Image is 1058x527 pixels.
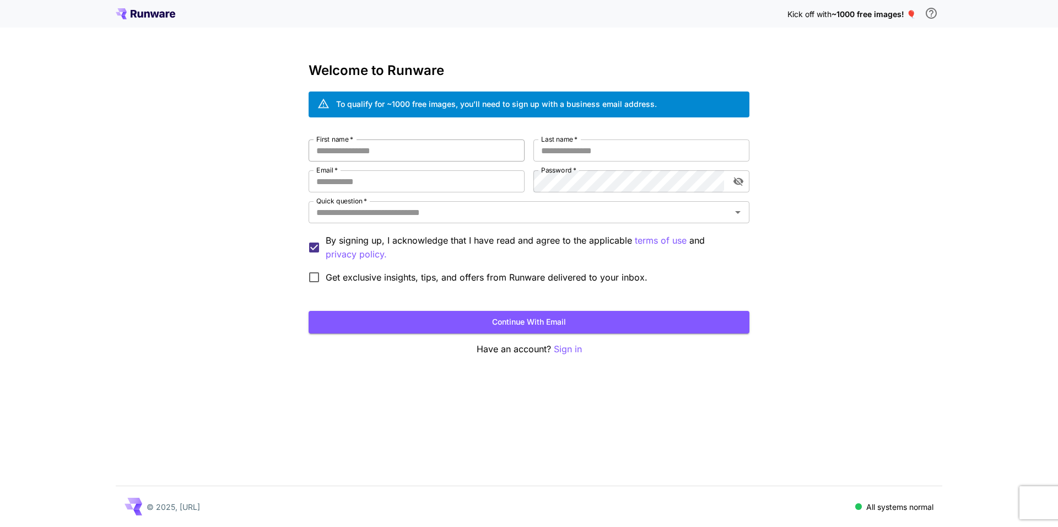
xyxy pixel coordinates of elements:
label: Quick question [316,196,367,206]
button: toggle password visibility [728,171,748,191]
button: Continue with email [309,311,749,334]
label: Email [316,165,338,175]
p: © 2025, [URL] [147,501,200,513]
button: By signing up, I acknowledge that I have read and agree to the applicable terms of use and [326,248,387,261]
span: ~1000 free images! 🎈 [832,9,916,19]
button: By signing up, I acknowledge that I have read and agree to the applicable and privacy policy. [635,234,687,248]
p: All systems normal [866,501,933,513]
label: Last name [541,135,577,144]
label: First name [316,135,353,144]
button: Open [730,205,746,220]
button: In order to qualify for free credit, you need to sign up with a business email address and click ... [920,2,942,24]
button: Sign in [554,342,582,356]
span: Get exclusive insights, tips, and offers from Runware delivered to your inbox. [326,271,647,284]
span: Kick off with [787,9,832,19]
p: privacy policy. [326,248,387,261]
h3: Welcome to Runware [309,63,749,78]
p: By signing up, I acknowledge that I have read and agree to the applicable and [326,234,741,261]
p: terms of use [635,234,687,248]
div: To qualify for ~1000 free images, you’ll need to sign up with a business email address. [336,98,657,110]
label: Password [541,165,576,175]
p: Have an account? [309,342,749,356]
